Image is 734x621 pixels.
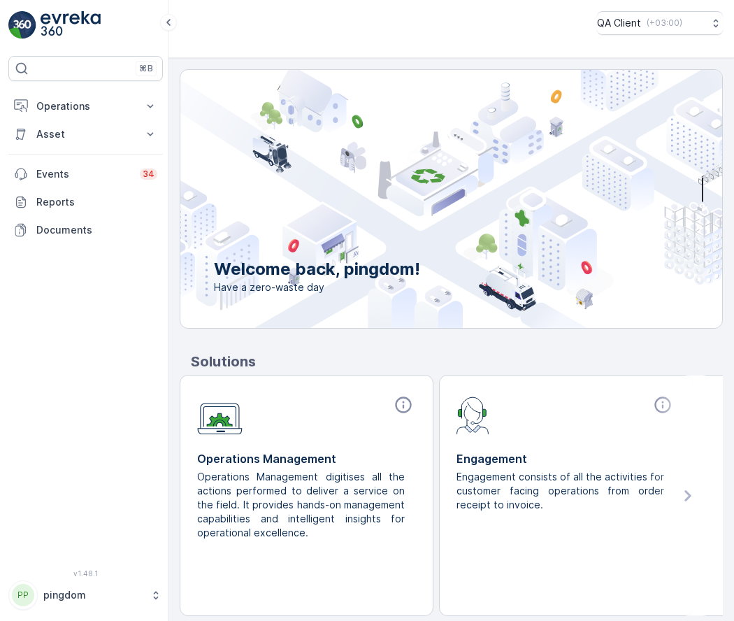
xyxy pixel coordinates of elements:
a: Reports [8,188,163,216]
span: Have a zero-waste day [214,280,420,294]
p: Solutions [191,351,723,372]
div: PP [12,584,34,606]
p: Welcome back, pingdom! [214,258,420,280]
img: module-icon [197,395,243,435]
p: 34 [143,169,154,180]
img: logo [8,11,36,39]
p: Engagement consists of all the activities for customer facing operations from order receipt to in... [456,470,664,512]
p: Asset [36,127,135,141]
p: QA Client [597,16,641,30]
p: pingdom [43,588,143,602]
p: Reports [36,195,157,209]
button: QA Client(+03:00) [597,11,723,35]
p: Events [36,167,131,181]
button: Operations [8,92,163,120]
img: logo_light-DOdMpM7g.png [41,11,101,39]
button: PPpingdom [8,580,163,610]
p: Operations [36,99,135,113]
img: city illustration [117,70,722,328]
span: v 1.48.1 [8,569,163,578]
a: Events34 [8,160,163,188]
p: Operations Management [197,450,416,467]
img: module-icon [456,395,489,434]
button: Asset [8,120,163,148]
p: ( +03:00 ) [647,17,682,29]
p: Documents [36,223,157,237]
p: Engagement [456,450,675,467]
p: ⌘B [139,63,153,74]
a: Documents [8,216,163,244]
p: Operations Management digitises all the actions performed to deliver a service on the field. It p... [197,470,405,540]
